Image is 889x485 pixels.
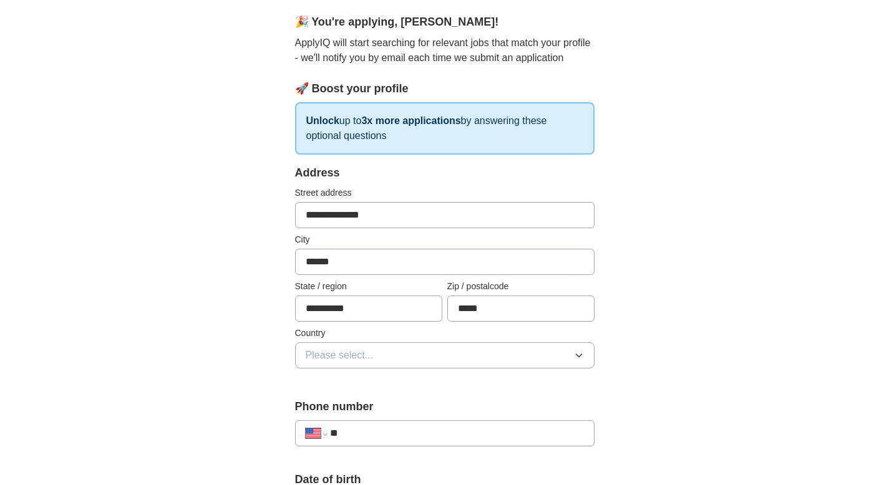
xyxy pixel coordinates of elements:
[295,342,595,368] button: Please select...
[295,14,595,31] div: 🎉 You're applying , [PERSON_NAME] !
[295,398,595,415] label: Phone number
[306,348,374,363] span: Please select...
[295,186,595,199] label: Street address
[295,80,595,97] div: 🚀 Boost your profile
[447,280,595,293] label: Zip / postalcode
[295,233,595,246] label: City
[295,102,595,155] p: up to by answering these optional questions
[361,115,460,126] strong: 3x more applications
[295,165,595,181] div: Address
[306,115,339,126] strong: Unlock
[295,280,442,293] label: State / region
[295,327,595,340] label: Country
[295,36,595,65] p: ApplyIQ will start searching for relevant jobs that match your profile - we'll notify you by emai...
